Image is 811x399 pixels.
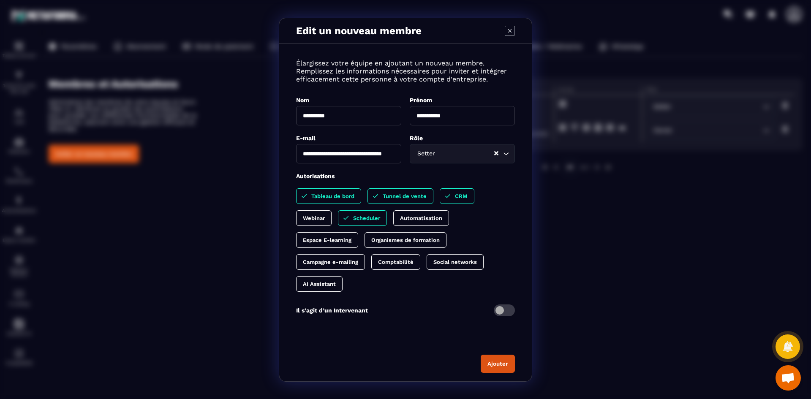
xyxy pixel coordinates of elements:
[353,215,380,221] p: Scheduler
[296,173,335,179] label: Autorisations
[371,237,440,243] p: Organismes de formation
[296,135,316,141] label: E-mail
[437,149,493,158] input: Search for option
[303,215,325,221] p: Webinar
[296,97,309,103] label: Nom
[296,59,515,83] p: Élargissez votre équipe en ajoutant un nouveau membre. Remplissez les informations nécessaires po...
[776,365,801,391] div: Ouvrir le chat
[303,237,351,243] p: Espace E-learning
[303,281,336,287] p: AI Assistant
[433,259,477,265] p: Social networks
[383,193,427,199] p: Tunnel de vente
[415,149,437,158] span: Setter
[378,259,414,265] p: Comptabilité
[311,193,354,199] p: Tableau de bord
[303,259,358,265] p: Campagne e-mailing
[455,193,468,199] p: CRM
[400,215,442,221] p: Automatisation
[296,25,422,37] p: Edit un nouveau membre
[410,97,432,103] label: Prénom
[494,150,498,157] button: Clear Selected
[410,135,423,141] label: Rôle
[410,144,515,163] div: Search for option
[296,307,368,314] p: Il s’agit d’un Intervenant
[481,355,515,373] button: Ajouter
